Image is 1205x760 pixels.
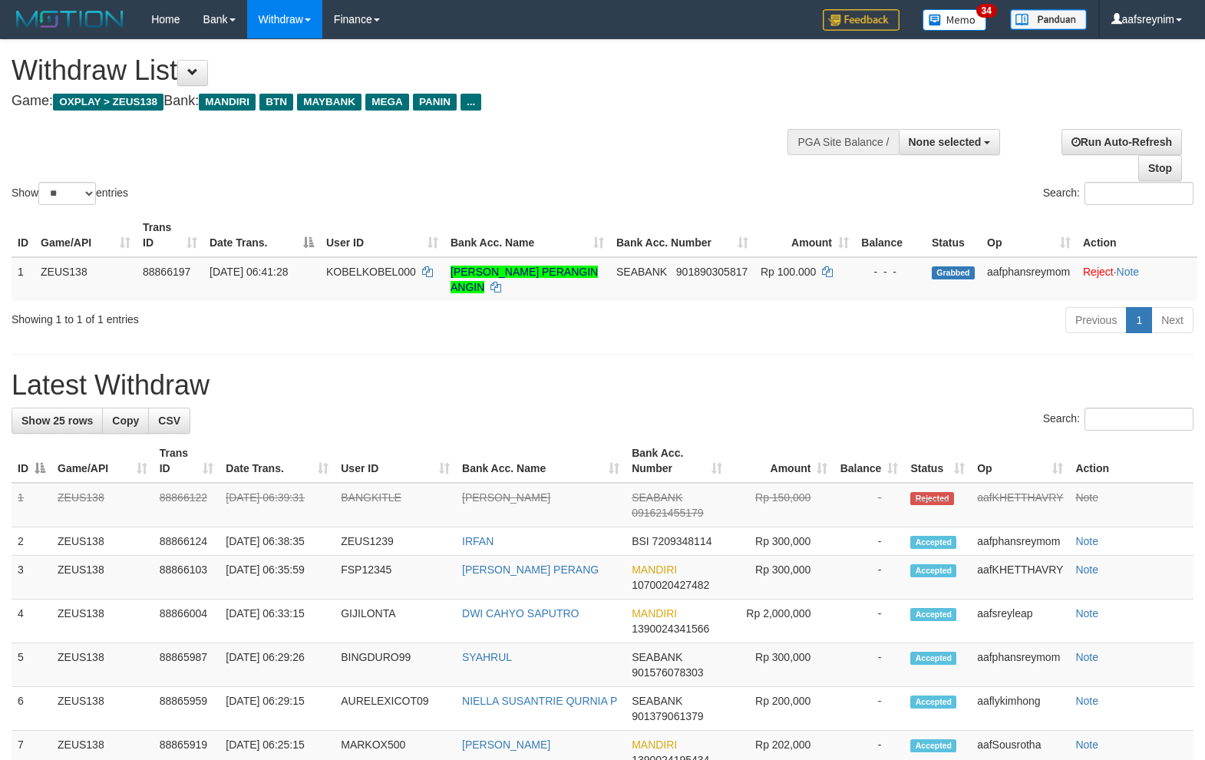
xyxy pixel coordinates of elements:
th: ID [12,213,35,257]
td: 88865987 [154,643,220,687]
h1: Latest Withdraw [12,370,1193,401]
span: [DATE] 06:41:28 [210,266,288,278]
td: 88866122 [154,483,220,527]
th: User ID: activate to sort column ascending [320,213,444,257]
th: Bank Acc. Number: activate to sort column ascending [626,439,728,483]
img: MOTION_logo.png [12,8,128,31]
span: Accepted [910,696,956,709]
td: AURELEXICOT09 [335,687,456,731]
td: aafsreyleap [971,600,1069,643]
td: Rp 2,000,000 [728,600,834,643]
td: ZEUS138 [51,556,154,600]
span: Accepted [910,652,956,665]
th: Game/API: activate to sort column ascending [35,213,137,257]
span: SEABANK [616,266,667,278]
td: Rp 300,000 [728,556,834,600]
a: 1 [1126,307,1152,333]
label: Search: [1043,408,1193,431]
a: Note [1117,266,1140,278]
td: ZEUS138 [35,257,137,301]
span: Copy 901379061379 to clipboard [632,710,703,722]
h1: Withdraw List [12,55,788,86]
td: - [834,556,904,600]
a: IRFAN [462,535,494,547]
th: User ID: activate to sort column ascending [335,439,456,483]
td: ZEUS138 [51,483,154,527]
span: ... [461,94,481,111]
th: Bank Acc. Name: activate to sort column ascending [456,439,626,483]
td: aafphansreymom [971,643,1069,687]
a: Note [1075,491,1098,504]
span: Accepted [910,536,956,549]
span: MANDIRI [632,563,677,576]
td: 6 [12,687,51,731]
th: Trans ID: activate to sort column ascending [154,439,220,483]
a: Show 25 rows [12,408,103,434]
td: aafphansreymom [981,257,1077,301]
td: 88866004 [154,600,220,643]
a: Previous [1065,307,1127,333]
td: 88865959 [154,687,220,731]
td: 2 [12,527,51,556]
td: [DATE] 06:33:15 [220,600,335,643]
td: [DATE] 06:38:35 [220,527,335,556]
td: ZEUS138 [51,527,154,556]
span: MAYBANK [297,94,361,111]
a: Note [1075,695,1098,707]
td: aafphansreymom [971,527,1069,556]
td: ZEUS138 [51,600,154,643]
a: [PERSON_NAME] [462,491,550,504]
span: Copy 901576078303 to clipboard [632,666,703,679]
th: Game/API: activate to sort column ascending [51,439,154,483]
td: aafKHETTHAVRY [971,556,1069,600]
span: Rejected [910,492,953,505]
td: ZEUS138 [51,687,154,731]
span: BSI [632,535,649,547]
td: [DATE] 06:39:31 [220,483,335,527]
span: SEABANK [632,651,682,663]
a: SYAHRUL [462,651,512,663]
th: Action [1069,439,1193,483]
span: 88866197 [143,266,190,278]
td: Rp 200,000 [728,687,834,731]
a: CSV [148,408,190,434]
span: KOBELKOBEL000 [326,266,416,278]
td: BANGKITLE [335,483,456,527]
label: Search: [1043,182,1193,205]
img: Feedback.jpg [823,9,900,31]
span: Accepted [910,739,956,752]
span: MANDIRI [632,607,677,620]
img: Button%20Memo.svg [923,9,987,31]
span: Copy [112,415,139,427]
th: Op: activate to sort column ascending [971,439,1069,483]
label: Show entries [12,182,128,205]
span: None selected [909,136,982,148]
a: Next [1151,307,1193,333]
td: GIJILONTA [335,600,456,643]
span: 34 [976,4,997,18]
span: Copy 901890305817 to clipboard [676,266,748,278]
a: [PERSON_NAME] PERANG [462,563,599,576]
td: [DATE] 06:29:15 [220,687,335,731]
span: PANIN [413,94,457,111]
td: Rp 300,000 [728,643,834,687]
td: aaflykimhong [971,687,1069,731]
th: Amount: activate to sort column ascending [728,439,834,483]
th: Date Trans.: activate to sort column descending [203,213,320,257]
a: DWI CAHYO SAPUTRO [462,607,579,620]
span: SEABANK [632,695,682,707]
span: MANDIRI [199,94,256,111]
span: BTN [259,94,293,111]
h4: Game: Bank: [12,94,788,109]
td: [DATE] 06:29:26 [220,643,335,687]
td: 1 [12,483,51,527]
input: Search: [1084,408,1193,431]
span: Accepted [910,564,956,577]
th: Trans ID: activate to sort column ascending [137,213,203,257]
select: Showentries [38,182,96,205]
th: Action [1077,213,1197,257]
td: - [834,687,904,731]
td: Rp 150,000 [728,483,834,527]
span: SEABANK [632,491,682,504]
th: Date Trans.: activate to sort column ascending [220,439,335,483]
